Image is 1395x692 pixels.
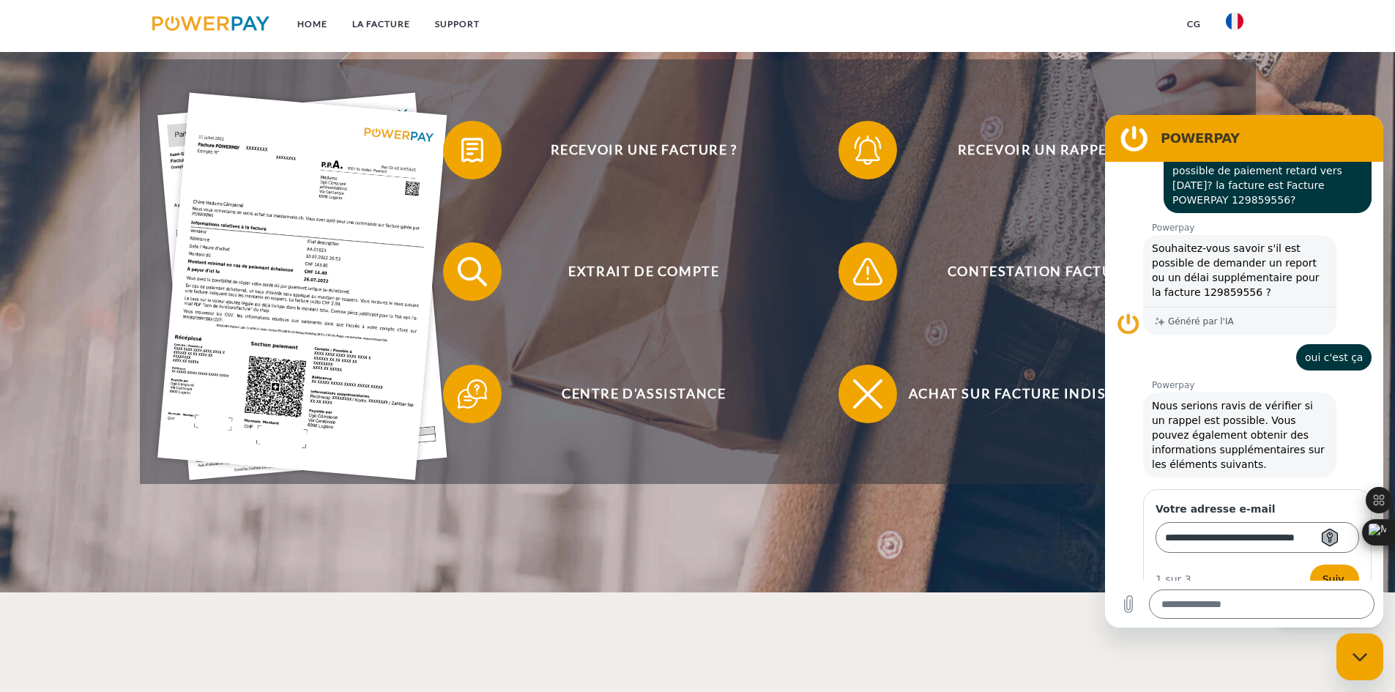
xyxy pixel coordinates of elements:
[443,121,824,179] button: Recevoir une facture ?
[464,121,823,179] span: Recevoir une facture ?
[454,253,491,290] img: qb_search.svg
[849,376,886,412] img: qb_close.svg
[454,376,491,412] img: qb_help.svg
[443,242,824,301] button: Extrait de compte
[838,365,1219,423] button: Achat sur facture indisponible
[849,253,886,290] img: qb_warning.svg
[1226,12,1243,30] img: fr
[454,132,491,168] img: qb_bill.svg
[152,16,270,31] img: logo-powerpay.svg
[285,11,340,37] a: Home
[838,242,1219,301] button: Contestation Facture
[838,121,1219,179] button: Recevoir un rappel?
[340,11,423,37] a: LA FACTURE
[1175,11,1213,37] a: CG
[157,93,447,480] img: single_invoice_powerpay_fr.jpg
[464,365,823,423] span: Centre d'assistance
[443,365,824,423] button: Centre d'assistance
[860,121,1219,179] span: Recevoir un rappel?
[1105,115,1383,628] iframe: Fenêtre de messagerie
[849,132,886,168] img: qb_bell.svg
[860,242,1219,301] span: Contestation Facture
[423,11,492,37] a: Support
[1336,633,1383,680] iframe: Bouton de lancement de la fenêtre de messagerie, conversation en cours
[860,365,1219,423] span: Achat sur facture indisponible
[464,242,823,301] span: Extrait de compte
